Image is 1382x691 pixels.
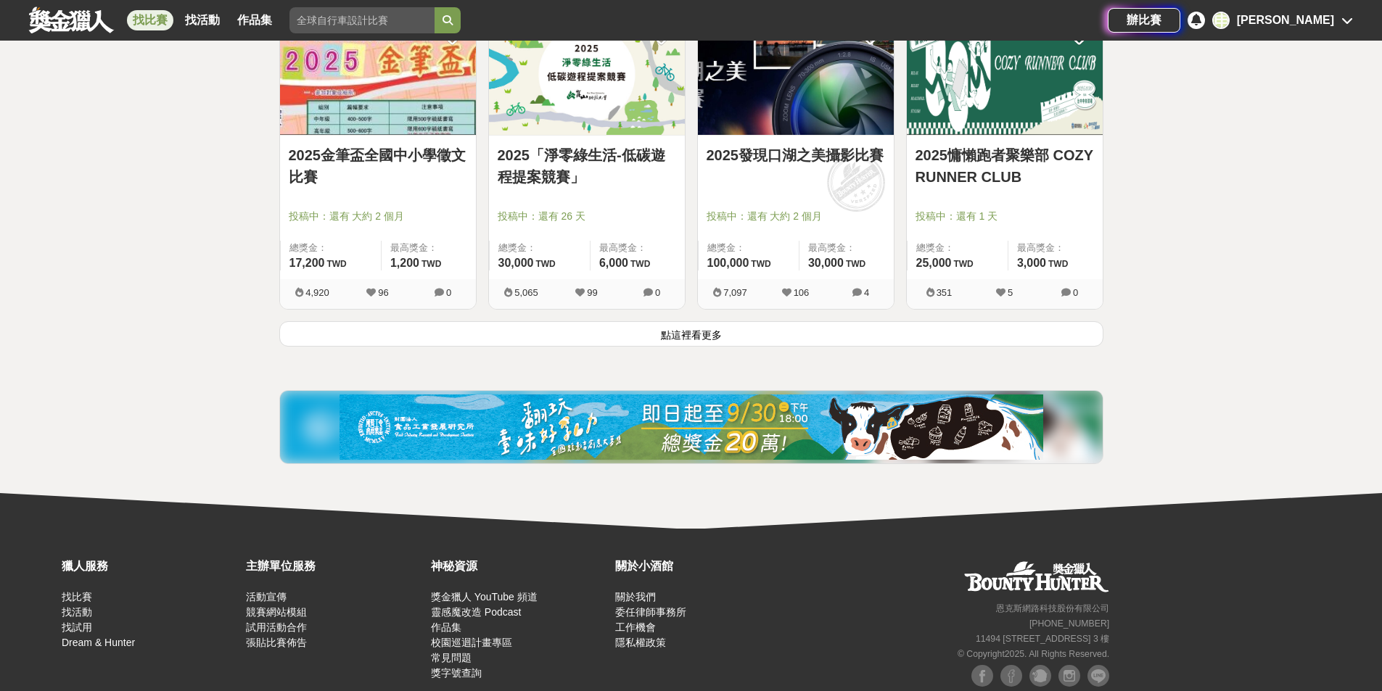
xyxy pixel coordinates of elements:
[615,621,656,633] a: 工作機會
[1073,287,1078,298] span: 0
[707,144,885,166] a: 2025發現口湖之美攝影比賽
[723,287,747,298] span: 7,097
[615,637,666,648] a: 隱私權政策
[916,241,999,255] span: 總獎金：
[808,257,844,269] span: 30,000
[707,209,885,224] span: 投稿中：還有 大約 2 個月
[655,287,660,298] span: 0
[1017,257,1046,269] span: 3,000
[421,259,441,269] span: TWD
[953,259,973,269] span: TWD
[431,606,521,618] a: 靈感魔改造 Podcast
[431,591,538,603] a: 獎金獵人 YouTube 頻道
[1000,665,1022,687] img: Facebook
[326,259,346,269] span: TWD
[62,558,239,575] div: 獵人服務
[340,394,1043,460] img: 0721bdb2-86f1-4b3e-8aa4-d67e5439bccf.jpg
[246,621,307,633] a: 試用活動合作
[279,321,1103,347] button: 點這裡看更多
[937,287,953,298] span: 351
[996,603,1109,613] small: 恩克斯網路科技股份有限公司
[958,649,1109,659] small: © Copyright 2025 . All Rights Reserved.
[246,606,307,618] a: 競賽網站模組
[289,257,325,269] span: 17,200
[751,259,770,269] span: TWD
[289,241,372,255] span: 總獎金：
[431,558,608,575] div: 神秘資源
[698,14,894,136] a: Cover Image
[246,591,287,603] a: 活動宣傳
[289,209,467,224] span: 投稿中：還有 大約 2 個月
[615,591,656,603] a: 關於我們
[1087,665,1109,687] img: LINE
[390,241,467,255] span: 最高獎金：
[280,14,476,136] a: Cover Image
[707,241,790,255] span: 總獎金：
[615,606,686,618] a: 委任律師事務所
[599,257,628,269] span: 6,000
[916,257,952,269] span: 25,000
[1108,8,1180,33] a: 辦比賽
[62,606,92,618] a: 找活動
[846,259,865,269] span: TWD
[280,14,476,135] img: Cover Image
[864,287,869,298] span: 4
[498,257,534,269] span: 30,000
[127,10,173,30] a: 找比賽
[630,259,650,269] span: TWD
[498,144,676,188] a: 2025「淨零綠生活-低碳遊程提案競賽」
[446,287,451,298] span: 0
[1029,665,1051,687] img: Plurk
[62,591,92,603] a: 找比賽
[1237,12,1334,29] div: [PERSON_NAME]
[916,144,1094,188] a: 2025慵懶跑者聚樂部 COZY RUNNER CLUB
[1048,259,1068,269] span: TWD
[231,10,278,30] a: 作品集
[378,287,388,298] span: 96
[808,241,885,255] span: 最高獎金：
[615,558,792,575] div: 關於小酒館
[489,14,685,136] a: Cover Image
[62,637,135,648] a: Dream & Hunter
[707,257,749,269] span: 100,000
[62,621,92,633] a: 找試用
[498,209,676,224] span: 投稿中：還有 26 天
[587,287,597,298] span: 99
[498,241,581,255] span: 總獎金：
[289,7,435,33] input: 全球自行車設計比賽
[907,14,1103,135] img: Cover Image
[1212,12,1230,29] div: 申
[431,637,512,648] a: 校園巡迴計畫專區
[431,652,472,663] a: 常見問題
[794,287,810,298] span: 106
[431,621,461,633] a: 作品集
[1017,241,1094,255] span: 最高獎金：
[976,634,1109,644] small: 11494 [STREET_ADDRESS] 3 樓
[971,665,993,687] img: Facebook
[1008,287,1013,298] span: 5
[246,558,423,575] div: 主辦單位服務
[289,144,467,188] a: 2025金筆盃全國中小學徵文比賽
[698,14,894,135] img: Cover Image
[916,209,1094,224] span: 投稿中：還有 1 天
[1058,665,1080,687] img: Instagram
[489,14,685,135] img: Cover Image
[431,667,482,679] a: 獎字號查詢
[246,637,307,648] a: 張貼比賽佈告
[390,257,419,269] span: 1,200
[305,287,329,298] span: 4,920
[514,287,538,298] span: 5,065
[179,10,226,30] a: 找活動
[535,259,555,269] span: TWD
[907,14,1103,136] a: Cover Image
[599,241,676,255] span: 最高獎金：
[1029,618,1109,629] small: [PHONE_NUMBER]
